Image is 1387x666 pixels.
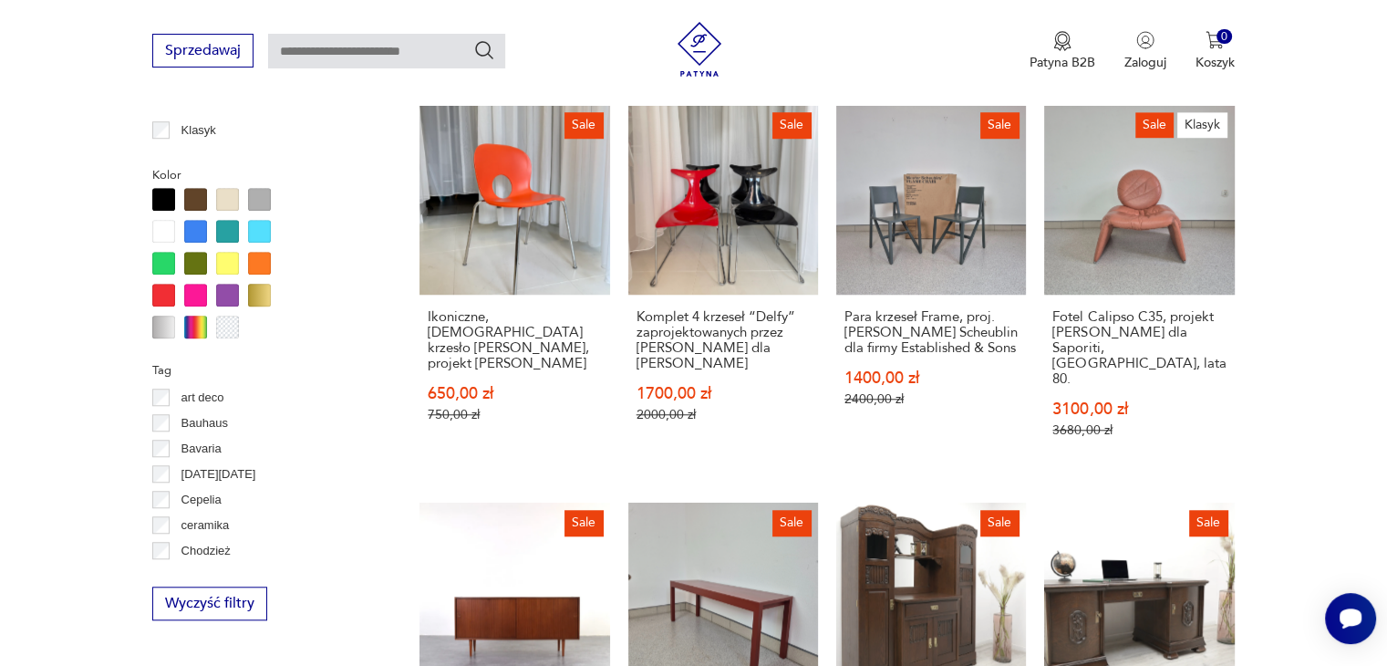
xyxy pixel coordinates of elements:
[181,388,224,408] p: art deco
[672,22,727,77] img: Patyna - sklep z meblami i dekoracjami vintage
[1124,54,1166,71] p: Zaloguj
[1030,31,1095,71] button: Patyna B2B
[1216,29,1232,45] div: 0
[152,360,376,380] p: Tag
[1052,422,1226,438] p: 3680,00 zł
[152,587,267,620] button: Wyczyść filtry
[844,309,1018,356] h3: Para krzeseł Frame, proj. [PERSON_NAME] Scheublin dla firmy Established & Sons
[181,541,231,561] p: Chodzież
[1196,54,1235,71] p: Koszyk
[844,370,1018,386] p: 1400,00 zł
[637,386,810,401] p: 1700,00 zł
[1030,54,1095,71] p: Patyna B2B
[1053,31,1071,51] img: Ikona medalu
[836,105,1026,473] a: SalePara krzeseł Frame, proj. Wouter Scheublin dla firmy Established & SonsPara krzeseł Frame, pr...
[181,567,227,587] p: Ćmielów
[1052,401,1226,417] p: 3100,00 zł
[1325,593,1376,644] iframe: Smartsupp widget button
[152,34,254,68] button: Sprzedawaj
[844,391,1018,407] p: 2400,00 zł
[152,46,254,58] a: Sprzedawaj
[181,413,228,433] p: Bauhaus
[181,490,222,510] p: Cepelia
[181,464,256,484] p: [DATE][DATE]
[637,407,810,422] p: 2000,00 zł
[1030,31,1095,71] a: Ikona medaluPatyna B2B
[181,515,230,536] p: ceramika
[1206,31,1224,49] img: Ikona koszyka
[419,105,609,473] a: SaleIkoniczne, włoskie krzesło Olivia marki Rexite, projekt Raul BarbieriIkoniczne, [DEMOGRAPHIC_...
[428,386,601,401] p: 650,00 zł
[152,165,376,185] p: Kolor
[628,105,818,473] a: SaleKomplet 4 krzeseł “Delfy” zaprojektowanych przez Gino Carollo dla Ciacci KreatyKomplet 4 krze...
[181,120,216,140] p: Klasyk
[1196,31,1235,71] button: 0Koszyk
[1136,31,1154,49] img: Ikonka użytkownika
[1044,105,1234,473] a: SaleKlasykFotel Calipso C35, projekt Vittorio Introini dla Saporiti, Włochy, lata 80.Fotel Calips...
[428,407,601,422] p: 750,00 zł
[181,439,222,459] p: Bavaria
[428,309,601,371] h3: Ikoniczne, [DEMOGRAPHIC_DATA] krzesło [PERSON_NAME], projekt [PERSON_NAME]
[1052,309,1226,387] h3: Fotel Calipso C35, projekt [PERSON_NAME] dla Saporiti, [GEOGRAPHIC_DATA], lata 80.
[1124,31,1166,71] button: Zaloguj
[473,39,495,61] button: Szukaj
[637,309,810,371] h3: Komplet 4 krzeseł “Delfy” zaprojektowanych przez [PERSON_NAME] dla [PERSON_NAME]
